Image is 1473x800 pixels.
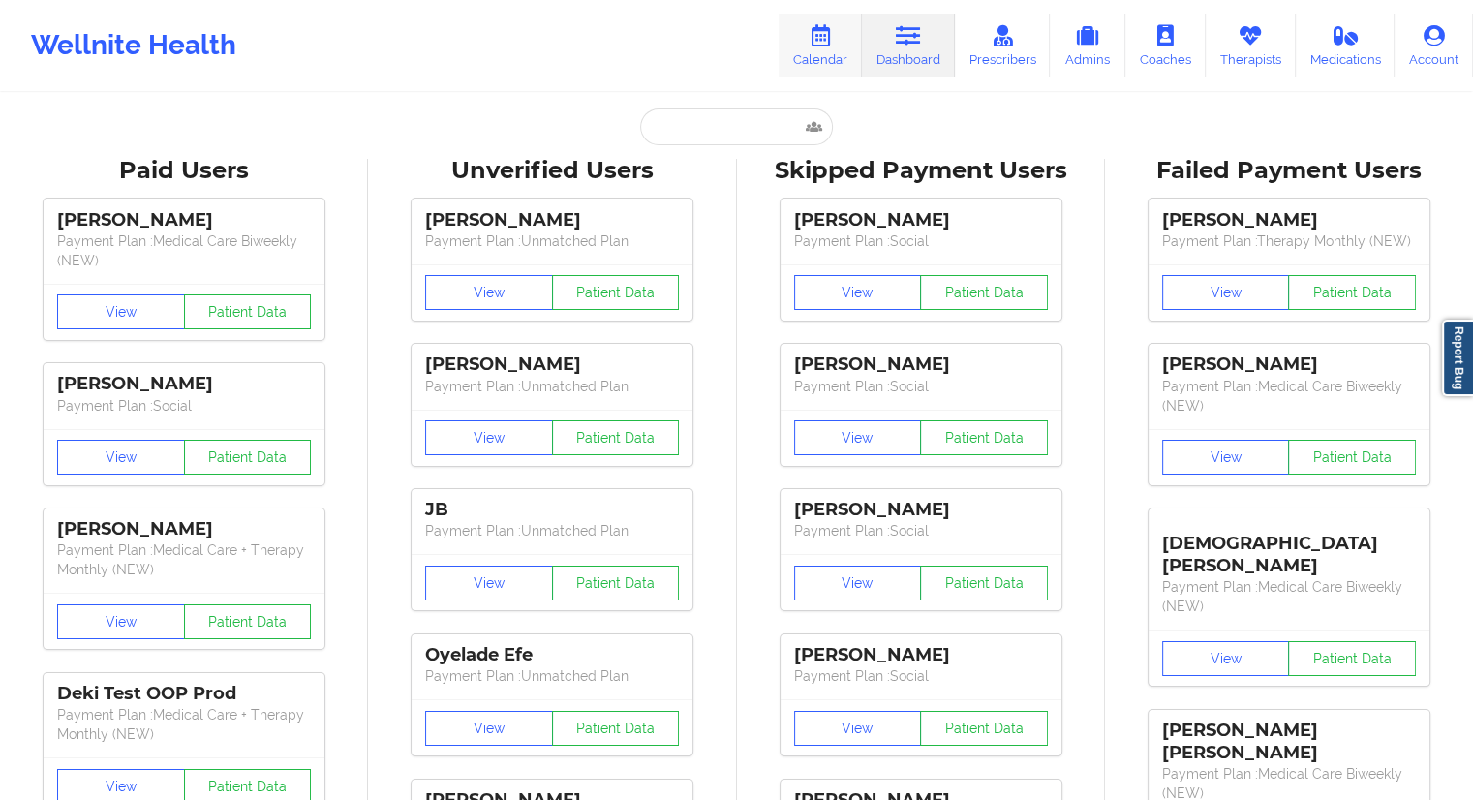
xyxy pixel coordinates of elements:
div: [PERSON_NAME] [PERSON_NAME] [1162,720,1416,764]
p: Payment Plan : Medical Care Biweekly (NEW) [1162,577,1416,616]
a: Therapists [1206,14,1296,77]
div: Paid Users [14,156,354,186]
button: Patient Data [1288,440,1416,475]
button: Patient Data [552,566,680,600]
p: Payment Plan : Social [57,396,311,415]
div: [DEMOGRAPHIC_DATA][PERSON_NAME] [1162,518,1416,577]
button: Patient Data [184,440,312,475]
div: [PERSON_NAME] [57,209,311,231]
button: View [1162,641,1290,676]
div: [PERSON_NAME] [1162,209,1416,231]
button: View [57,604,185,639]
a: Medications [1296,14,1396,77]
div: Skipped Payment Users [751,156,1091,186]
div: [PERSON_NAME] [794,354,1048,376]
button: Patient Data [920,420,1048,455]
button: Patient Data [552,420,680,455]
div: [PERSON_NAME] [1162,354,1416,376]
div: [PERSON_NAME] [794,209,1048,231]
p: Payment Plan : Medical Care Biweekly (NEW) [57,231,311,270]
a: Calendar [779,14,862,77]
p: Payment Plan : Social [794,666,1048,686]
p: Payment Plan : Medical Care Biweekly (NEW) [1162,377,1416,415]
button: View [57,294,185,329]
button: View [1162,275,1290,310]
p: Payment Plan : Therapy Monthly (NEW) [1162,231,1416,251]
div: [PERSON_NAME] [57,518,311,540]
button: View [425,275,553,310]
div: [PERSON_NAME] [425,209,679,231]
button: Patient Data [1288,275,1416,310]
div: Unverified Users [382,156,722,186]
p: Payment Plan : Medical Care + Therapy Monthly (NEW) [57,540,311,579]
button: View [794,275,922,310]
p: Payment Plan : Unmatched Plan [425,231,679,251]
a: Account [1395,14,1473,77]
button: Patient Data [920,566,1048,600]
p: Payment Plan : Unmatched Plan [425,521,679,540]
button: View [425,711,553,746]
a: Admins [1050,14,1125,77]
button: Patient Data [920,275,1048,310]
button: View [57,440,185,475]
button: View [794,566,922,600]
button: View [794,711,922,746]
button: View [794,420,922,455]
button: Patient Data [552,275,680,310]
button: View [425,420,553,455]
button: Patient Data [552,711,680,746]
div: [PERSON_NAME] [794,644,1048,666]
button: View [1162,440,1290,475]
div: JB [425,499,679,521]
button: Patient Data [1288,641,1416,676]
p: Payment Plan : Social [794,521,1048,540]
button: Patient Data [920,711,1048,746]
a: Dashboard [862,14,955,77]
div: Failed Payment Users [1119,156,1459,186]
p: Payment Plan : Unmatched Plan [425,666,679,686]
p: Payment Plan : Unmatched Plan [425,377,679,396]
p: Payment Plan : Medical Care + Therapy Monthly (NEW) [57,705,311,744]
p: Payment Plan : Social [794,377,1048,396]
button: Patient Data [184,604,312,639]
button: Patient Data [184,294,312,329]
div: Deki Test OOP Prod [57,683,311,705]
a: Coaches [1125,14,1206,77]
div: [PERSON_NAME] [794,499,1048,521]
div: [PERSON_NAME] [425,354,679,376]
button: View [425,566,553,600]
p: Payment Plan : Social [794,231,1048,251]
a: Prescribers [955,14,1051,77]
div: [PERSON_NAME] [57,373,311,395]
div: Oyelade Efe [425,644,679,666]
a: Report Bug [1442,320,1473,396]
